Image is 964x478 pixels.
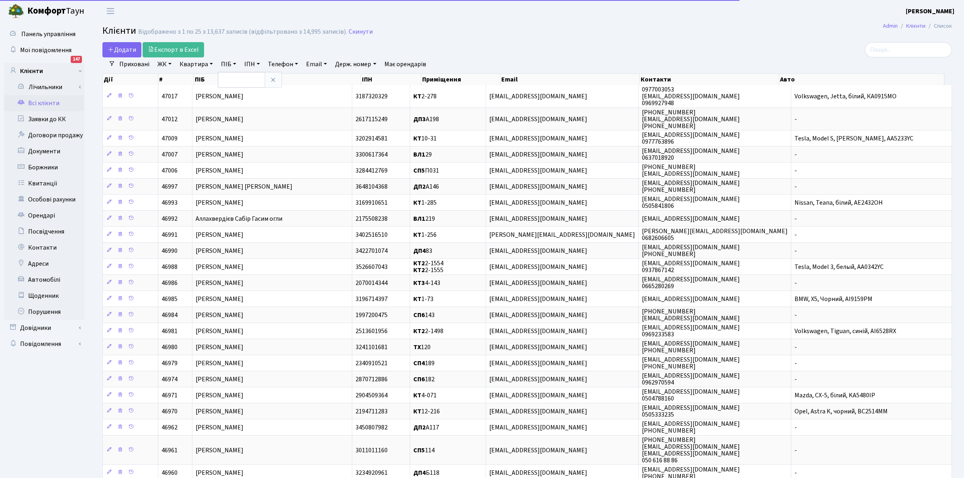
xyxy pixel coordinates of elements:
a: Адреси [4,256,84,272]
b: ДП2 [413,182,426,191]
span: 47006 [161,166,178,175]
b: КТ2 [413,266,425,275]
span: BMW, X5, Чорний, AI9159PM [794,295,872,303]
span: Б118 [413,468,439,477]
a: Контакти [4,240,84,256]
th: # [158,74,194,85]
a: Лічильники [9,79,84,95]
span: - [794,279,797,287]
span: [EMAIL_ADDRESS][DOMAIN_NAME] [PHONE_NUMBER] [642,179,740,194]
span: Tesla, Model S, [PERSON_NAME], AA5233YC [794,134,913,143]
span: 46988 [161,262,178,271]
span: Клієнти [102,24,136,38]
span: [PERSON_NAME] [196,359,243,368]
span: 46960 [161,468,178,477]
span: [EMAIL_ADDRESS][DOMAIN_NAME] [489,311,587,319]
span: 46979 [161,359,178,368]
span: [PERSON_NAME][EMAIL_ADDRESS][DOMAIN_NAME] [489,230,635,239]
span: Mazda, CX-5, білий, KA5480IP [794,391,875,400]
span: [EMAIL_ADDRESS][DOMAIN_NAME] [489,391,587,400]
span: [EMAIL_ADDRESS][DOMAIN_NAME] [489,359,587,368]
a: Приховані [116,57,153,71]
span: [EMAIL_ADDRESS][DOMAIN_NAME] 0505333235 [642,403,740,419]
span: Панель управління [21,30,76,39]
img: logo.png [8,3,24,19]
span: 12-216 [413,407,440,416]
a: Скинути [349,28,373,36]
b: КТ [413,198,421,207]
span: [EMAIL_ADDRESS][DOMAIN_NAME] [489,262,587,271]
span: [EMAIL_ADDRESS][DOMAIN_NAME] [489,182,587,191]
span: 46984 [161,311,178,319]
a: Email [303,57,330,71]
span: [PERSON_NAME] [196,279,243,287]
span: 2194711283 [355,407,388,416]
span: [PHONE_NUMBER] [EMAIL_ADDRESS][DOMAIN_NAME] [642,163,740,178]
span: - [794,230,797,239]
span: [PHONE_NUMBER] [EMAIL_ADDRESS][DOMAIN_NAME] [642,307,740,323]
b: ДП3 [413,115,426,124]
b: ВЛ1 [413,150,425,159]
span: [EMAIL_ADDRESS][DOMAIN_NAME] 0637018920 [642,146,740,162]
a: Автомобілі [4,272,84,288]
span: [PERSON_NAME] [196,295,243,303]
b: КТ2 [413,259,425,268]
span: 46962 [161,423,178,432]
span: 3011011160 [355,446,388,455]
a: Держ. номер [332,57,379,71]
a: Посвідчення [4,224,84,240]
span: 46991 [161,230,178,239]
th: Дії [103,74,158,85]
span: 1997200475 [355,311,388,319]
span: 46970 [161,407,178,416]
th: ПІБ [194,74,361,85]
span: Аллахвердієв Сабір Гасим огли [196,214,282,223]
th: Авто [779,74,944,85]
span: [PERSON_NAME] [196,134,243,143]
span: 3241101681 [355,343,388,352]
span: 3169910651 [355,198,388,207]
b: Комфорт [27,4,66,17]
span: - [794,166,797,175]
span: [EMAIL_ADDRESS][DOMAIN_NAME] [489,468,587,477]
span: 47009 [161,134,178,143]
b: СП6 [413,311,425,319]
span: [PHONE_NUMBER] [EMAIL_ADDRESS][DOMAIN_NAME] [EMAIL_ADDRESS][DOMAIN_NAME] 050 616 88 86 [642,435,740,465]
th: Приміщення [421,74,500,85]
a: Договори продажу [4,127,84,143]
span: Volkswagen, Tiguan, синій, AI6528RX [794,327,896,336]
span: 46981 [161,327,178,336]
li: Список [925,22,952,31]
b: КТ3 [413,279,425,287]
span: [EMAIL_ADDRESS][DOMAIN_NAME] [489,246,587,255]
b: КТ [413,92,421,101]
span: [EMAIL_ADDRESS][DOMAIN_NAME] [489,375,587,384]
a: Додати [102,42,141,57]
span: 46971 [161,391,178,400]
a: Має орендарів [381,57,429,71]
span: 3187320329 [355,92,388,101]
span: [EMAIL_ADDRESS][DOMAIN_NAME] 0665280269 [642,275,740,291]
span: 189 [413,359,435,368]
span: 3196714397 [355,295,388,303]
span: 83 [413,246,432,255]
button: Переключити навігацію [100,4,120,18]
span: [EMAIL_ADDRESS][DOMAIN_NAME] 0937867142 [642,259,740,275]
span: - [794,359,797,368]
span: [EMAIL_ADDRESS][DOMAIN_NAME] 0504788160 [642,387,740,403]
b: КТ [413,407,421,416]
span: - [794,468,797,477]
a: Панель управління [4,26,84,42]
span: [PERSON_NAME] [196,262,243,271]
b: ДП2 [413,423,426,432]
input: Пошук... [865,42,952,57]
span: 1-256 [413,230,437,239]
span: 219 [413,214,435,223]
span: 46997 [161,182,178,191]
b: КТ2 [413,327,425,336]
div: Відображено з 1 по 25 з 13,637 записів (відфільтровано з 14,995 записів). [138,28,347,36]
span: [PERSON_NAME] [196,407,243,416]
span: 2-278 [413,92,437,101]
b: СП5 [413,446,425,455]
nav: breadcrumb [871,18,964,35]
